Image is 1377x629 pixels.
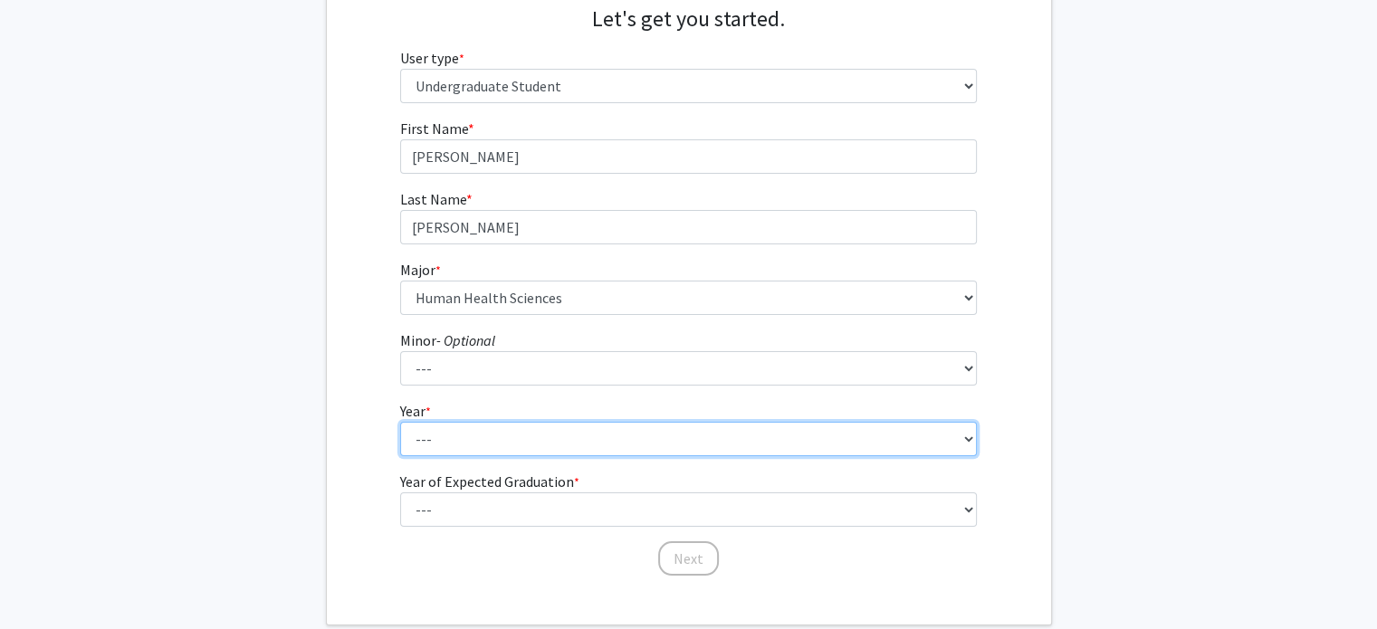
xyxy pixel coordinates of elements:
i: - Optional [436,331,495,349]
button: Next [658,541,719,576]
h4: Let's get you started. [400,6,977,33]
label: User type [400,47,464,69]
span: First Name [400,119,468,138]
label: Year of Expected Graduation [400,471,579,492]
label: Year [400,400,431,422]
label: Minor [400,329,495,351]
span: Last Name [400,190,466,208]
iframe: Chat [14,548,77,615]
label: Major [400,259,441,281]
